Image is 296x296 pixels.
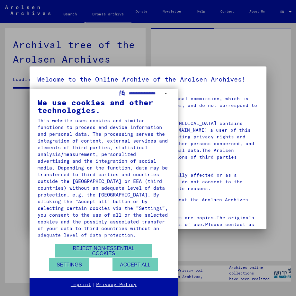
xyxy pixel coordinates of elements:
button: Reject non-essential cookies [55,244,152,257]
button: Accept all [112,258,158,271]
button: Settings [49,258,89,271]
div: This website uses cookies and similar functions to process end device information and personal da... [38,117,170,239]
div: We use cookies and other technologies. [38,99,170,114]
a: Privacy Policy [96,282,137,288]
a: Imprint [71,282,91,288]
